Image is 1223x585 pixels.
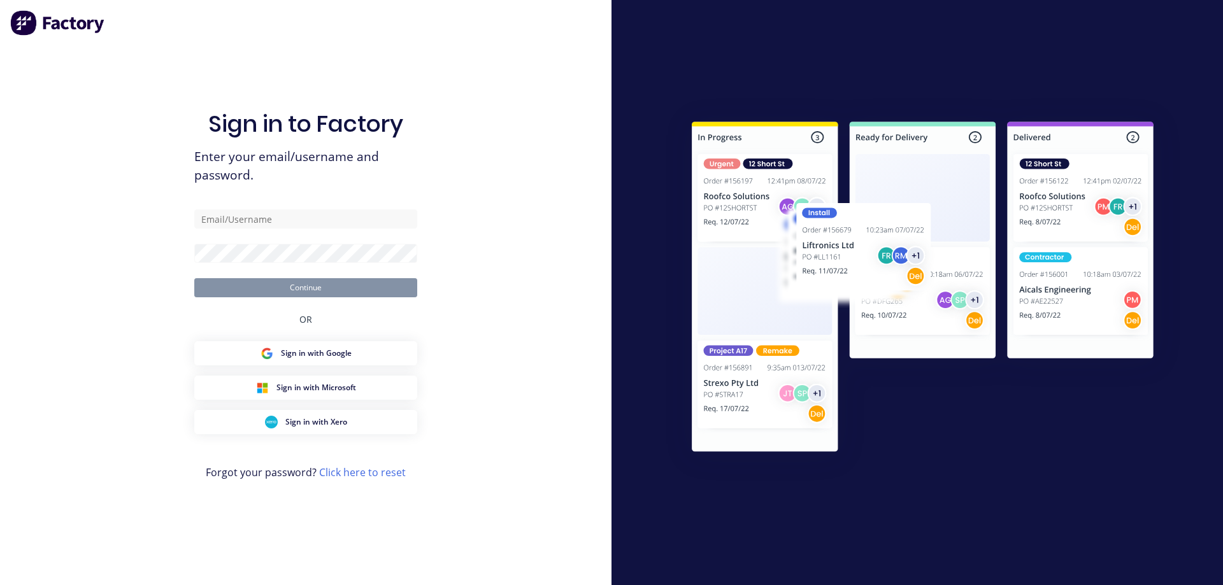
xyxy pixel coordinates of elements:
[194,341,417,365] button: Google Sign inSign in with Google
[206,465,406,480] span: Forgot your password?
[319,465,406,479] a: Click here to reset
[194,148,417,185] span: Enter your email/username and password.
[10,10,106,36] img: Factory
[194,376,417,400] button: Microsoft Sign inSign in with Microsoft
[261,347,273,360] img: Google Sign in
[265,416,278,428] img: Xero Sign in
[285,416,347,428] span: Sign in with Xero
[299,297,312,341] div: OR
[276,382,356,393] span: Sign in with Microsoft
[664,96,1182,482] img: Sign in
[194,410,417,434] button: Xero Sign inSign in with Xero
[194,209,417,229] input: Email/Username
[256,381,269,394] img: Microsoft Sign in
[208,110,403,137] h1: Sign in to Factory
[281,348,352,359] span: Sign in with Google
[194,278,417,297] button: Continue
